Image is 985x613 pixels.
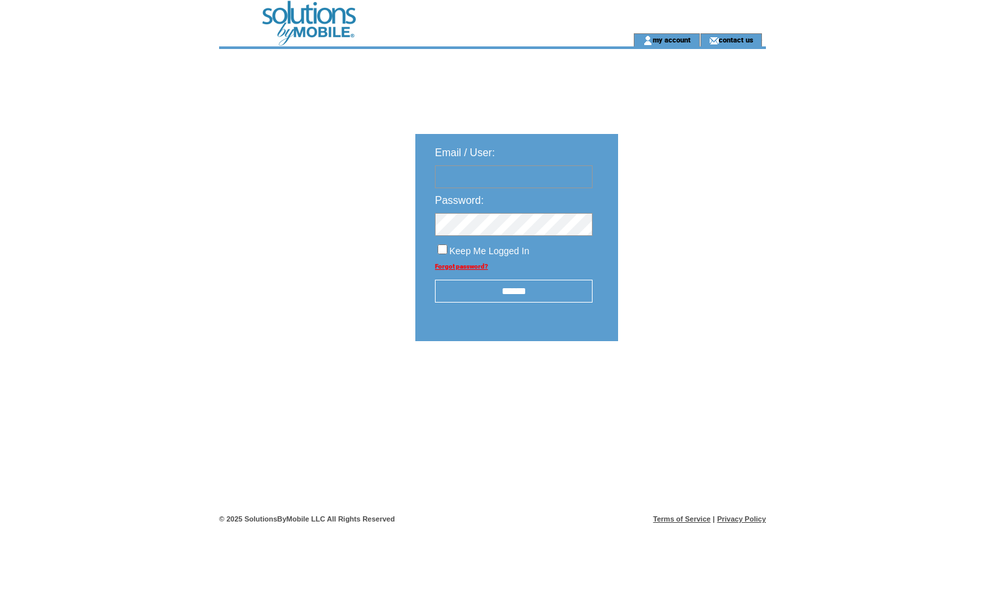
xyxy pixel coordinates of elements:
[435,147,495,158] span: Email / User:
[719,35,753,44] a: contact us
[709,35,719,46] img: contact_us_icon.gif;jsessionid=3442C1C348FFFE141976D5FEE5CE1A0E
[653,515,711,523] a: Terms of Service
[449,246,529,256] span: Keep Me Logged In
[656,374,721,390] img: transparent.png;jsessionid=3442C1C348FFFE141976D5FEE5CE1A0E
[643,35,653,46] img: account_icon.gif;jsessionid=3442C1C348FFFE141976D5FEE5CE1A0E
[219,515,395,523] span: © 2025 SolutionsByMobile LLC All Rights Reserved
[435,263,488,270] a: Forgot password?
[717,515,766,523] a: Privacy Policy
[713,515,715,523] span: |
[435,195,484,206] span: Password:
[653,35,691,44] a: my account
